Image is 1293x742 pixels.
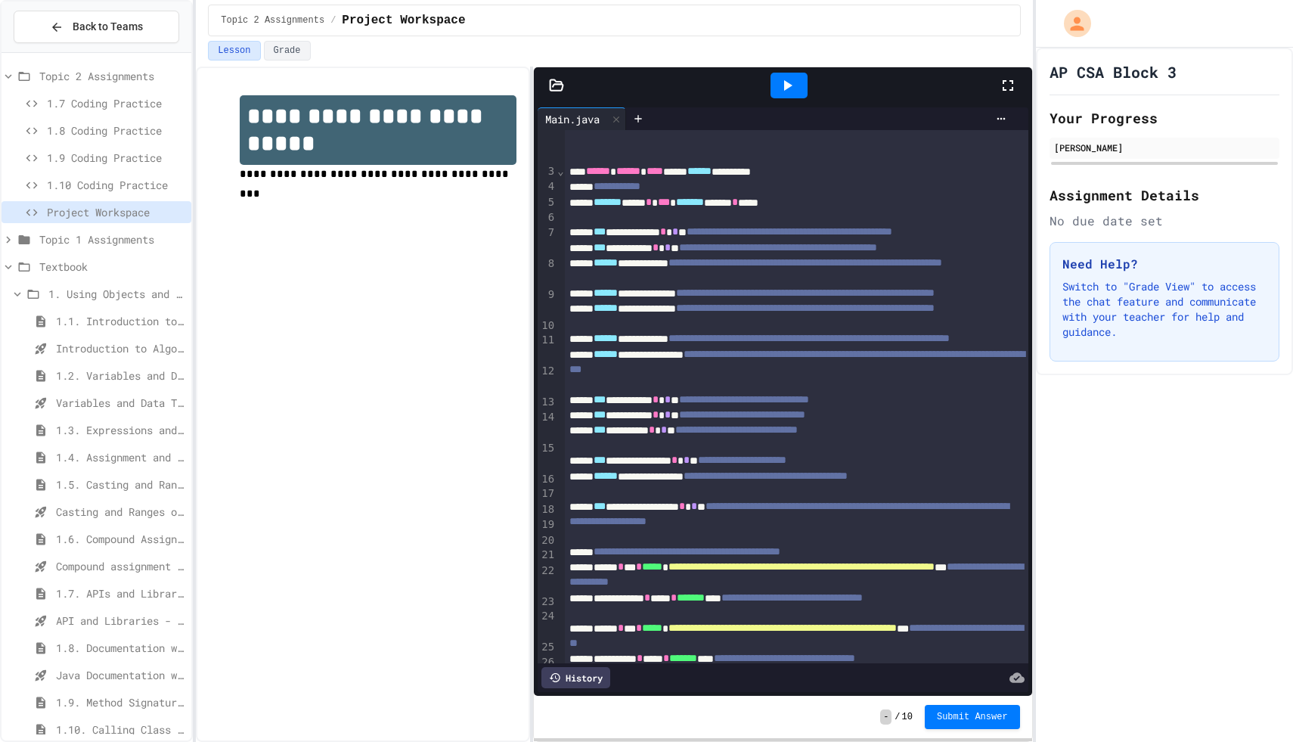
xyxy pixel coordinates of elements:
[56,368,185,383] span: 1.2. Variables and Data Types
[208,41,260,61] button: Lesson
[39,259,185,275] span: Textbook
[56,477,185,492] span: 1.5. Casting and Ranges of Values
[56,667,185,683] span: Java Documentation with Comments - Topic 1.8
[538,107,626,130] div: Main.java
[880,709,891,725] span: -
[47,123,185,138] span: 1.8 Coding Practice
[538,318,557,334] div: 10
[1050,107,1279,129] h2: Your Progress
[47,177,185,193] span: 1.10 Coding Practice
[39,68,185,84] span: Topic 2 Assignments
[538,287,557,318] div: 9
[56,504,185,520] span: Casting and Ranges of variables - Quiz
[56,340,185,356] span: Introduction to Algorithms, Programming, and Compilers
[538,640,557,655] div: 25
[925,705,1020,729] button: Submit Answer
[1050,212,1279,230] div: No due date set
[538,595,557,610] div: 23
[538,563,557,595] div: 22
[538,533,557,548] div: 20
[1050,185,1279,206] h2: Assignment Details
[39,231,185,247] span: Topic 1 Assignments
[538,225,557,256] div: 7
[47,150,185,166] span: 1.9 Coding Practice
[56,640,185,656] span: 1.8. Documentation with Comments and Preconditions
[538,441,557,472] div: 15
[557,165,564,177] span: Fold line
[538,517,557,532] div: 19
[56,558,185,574] span: Compound assignment operators - Quiz
[538,502,557,517] div: 18
[342,11,465,29] span: Project Workspace
[538,609,557,640] div: 24
[538,179,557,194] div: 4
[47,204,185,220] span: Project Workspace
[1048,6,1095,41] div: My Account
[538,210,557,225] div: 6
[56,449,185,465] span: 1.4. Assignment and Input
[48,286,185,302] span: 1. Using Objects and Methods
[538,364,557,395] div: 12
[56,395,185,411] span: Variables and Data Types - Quiz
[1062,255,1267,273] h3: Need Help?
[895,711,900,723] span: /
[937,711,1008,723] span: Submit Answer
[73,19,143,35] span: Back to Teams
[538,111,607,127] div: Main.java
[538,395,557,410] div: 13
[56,422,185,438] span: 1.3. Expressions and Output [New]
[538,256,557,287] div: 8
[47,95,185,111] span: 1.7 Coding Practice
[264,41,311,61] button: Grade
[56,313,185,329] span: 1.1. Introduction to Algorithms, Programming, and Compilers
[56,585,185,601] span: 1.7. APIs and Libraries
[902,711,913,723] span: 10
[538,195,557,210] div: 5
[1054,141,1275,154] div: [PERSON_NAME]
[538,164,557,179] div: 3
[56,531,185,547] span: 1.6. Compound Assignment Operators
[538,486,557,501] div: 17
[221,14,324,26] span: Topic 2 Assignments
[538,472,557,487] div: 16
[56,694,185,710] span: 1.9. Method Signatures
[1062,279,1267,340] p: Switch to "Grade View" to access the chat feature and communicate with your teacher for help and ...
[538,548,557,563] div: 21
[541,667,610,688] div: History
[14,11,179,43] button: Back to Teams
[56,613,185,629] span: API and Libraries - Topic 1.7
[330,14,336,26] span: /
[1050,61,1177,82] h1: AP CSA Block 3
[538,410,557,441] div: 14
[538,655,557,670] div: 26
[56,722,185,737] span: 1.10. Calling Class Methods
[538,333,557,364] div: 11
